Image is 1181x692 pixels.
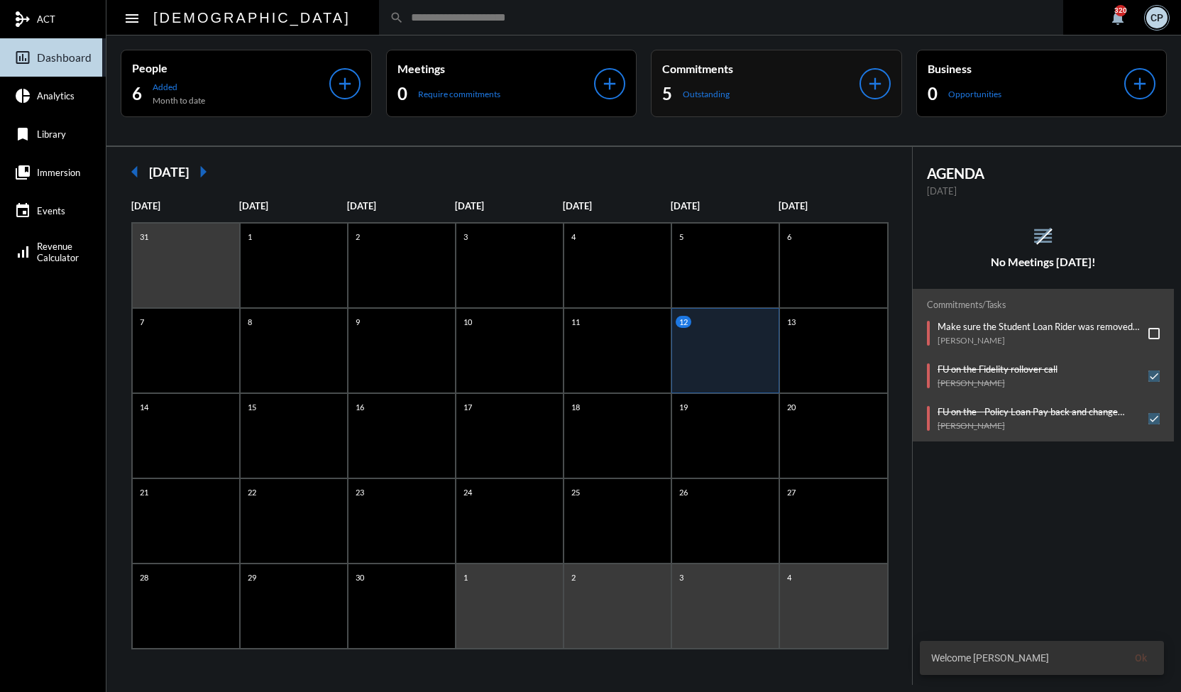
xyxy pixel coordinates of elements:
div: 320 [1115,5,1126,16]
p: 13 [784,316,799,328]
p: 1 [460,571,471,583]
span: Dashboard [37,51,92,64]
mat-icon: Side nav toggle icon [123,10,141,27]
p: [DATE] [347,200,455,212]
p: [DATE] [563,200,671,212]
h2: [DEMOGRAPHIC_DATA] [153,6,351,29]
mat-icon: arrow_left [121,158,149,186]
mat-icon: collections_bookmark [14,164,31,181]
p: 10 [460,316,476,328]
h2: 0 [397,82,407,105]
p: Make sure the Student Loan Rider was removed from the policy - 3weeks [DATE] Call Guardian [938,321,1142,332]
mat-icon: search [390,11,404,25]
p: [PERSON_NAME] [938,420,1142,431]
p: 11 [568,316,583,328]
p: [DATE] [455,200,563,212]
mat-icon: bookmark [14,126,31,143]
p: 21 [136,486,152,498]
span: Ok [1135,652,1147,664]
mat-icon: insert_chart_outlined [14,49,31,66]
p: Outstanding [683,89,730,99]
p: 9 [352,316,363,328]
p: [DATE] [671,200,779,212]
p: 24 [460,486,476,498]
p: 17 [460,401,476,413]
p: 1 [244,231,256,243]
p: [DATE] [927,185,1160,197]
p: Require commitments [418,89,500,99]
p: 6 [784,231,795,243]
mat-icon: add [600,74,620,94]
span: Revenue Calculator [37,241,79,263]
p: 7 [136,316,148,328]
p: 23 [352,486,368,498]
h2: [DATE] [149,164,189,180]
mat-icon: mediation [14,11,31,28]
div: CP [1146,7,1168,28]
p: 29 [244,571,260,583]
h2: 0 [928,82,938,105]
p: 20 [784,401,799,413]
p: People [132,61,329,75]
mat-icon: signal_cellular_alt [14,243,31,260]
p: 30 [352,571,368,583]
p: Business [928,62,1125,75]
p: 19 [676,401,691,413]
mat-icon: add [865,74,885,94]
h2: Commitments/Tasks [927,300,1160,310]
p: 3 [676,571,687,583]
button: Toggle sidenav [118,4,146,32]
p: 28 [136,571,152,583]
p: Meetings [397,62,595,75]
p: Month to date [153,95,205,106]
h2: 5 [662,82,672,105]
p: Added [153,82,205,92]
span: Immersion [37,167,80,178]
p: 2 [568,571,579,583]
p: Commitments [662,62,859,75]
p: 14 [136,401,152,413]
p: FU on the Fidelity rollover call [938,363,1058,375]
h2: 6 [132,82,142,105]
span: Welcome [PERSON_NAME] [931,651,1049,665]
p: [DATE] [131,200,239,212]
button: Ok [1124,645,1158,671]
p: 12 [676,316,691,328]
p: FU on the - Policy Loan Pay back and change dates [938,406,1142,417]
p: [DATE] [239,200,347,212]
span: ACT [37,13,55,25]
p: 31 [136,231,152,243]
span: Events [37,205,65,216]
mat-icon: arrow_right [189,158,217,186]
p: 5 [676,231,687,243]
p: [PERSON_NAME] [938,378,1058,388]
span: Analytics [37,90,75,101]
h5: No Meetings [DATE]! [913,256,1175,268]
p: 4 [568,231,579,243]
p: 25 [568,486,583,498]
p: 18 [568,401,583,413]
mat-icon: add [1130,74,1150,94]
p: 26 [676,486,691,498]
span: Library [37,128,66,140]
p: 16 [352,401,368,413]
p: 3 [460,231,471,243]
p: [DATE] [779,200,886,212]
mat-icon: notifications [1109,9,1126,26]
p: 22 [244,486,260,498]
mat-icon: add [335,74,355,94]
p: 4 [784,571,795,583]
p: 15 [244,401,260,413]
h2: AGENDA [927,165,1160,182]
p: [PERSON_NAME] [938,335,1142,346]
mat-icon: event [14,202,31,219]
mat-icon: reorder [1031,224,1055,248]
p: 8 [244,316,256,328]
p: 2 [352,231,363,243]
p: Opportunities [948,89,1001,99]
p: 27 [784,486,799,498]
mat-icon: pie_chart [14,87,31,104]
